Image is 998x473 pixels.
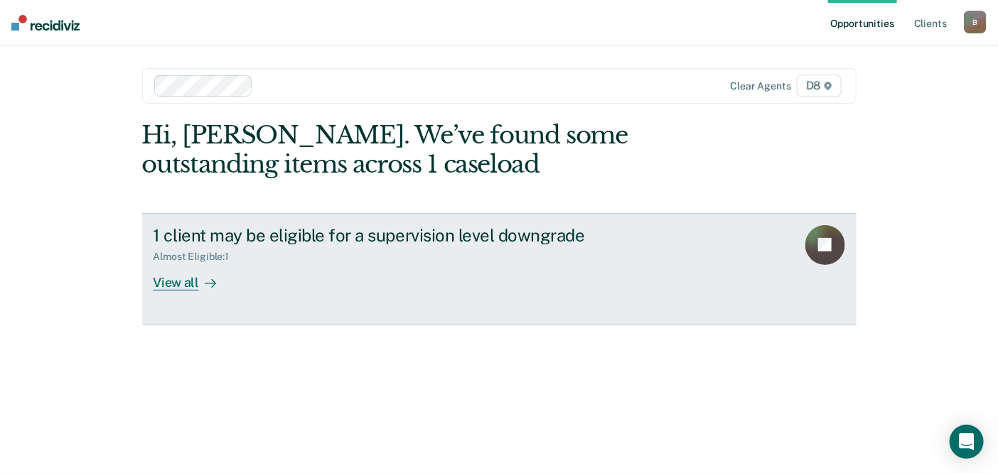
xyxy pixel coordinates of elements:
[964,11,987,33] button: B
[797,75,842,97] span: D8
[731,80,791,92] div: Clear agents
[154,225,653,246] div: 1 client may be eligible for a supervision level downgrade
[154,251,241,263] div: Almost Eligible : 1
[142,121,714,179] div: Hi, [PERSON_NAME]. We’ve found some outstanding items across 1 caseload
[950,425,984,459] div: Open Intercom Messenger
[142,213,857,325] a: 1 client may be eligible for a supervision level downgradeAlmost Eligible:1View all
[11,15,80,31] img: Recidiviz
[154,263,233,290] div: View all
